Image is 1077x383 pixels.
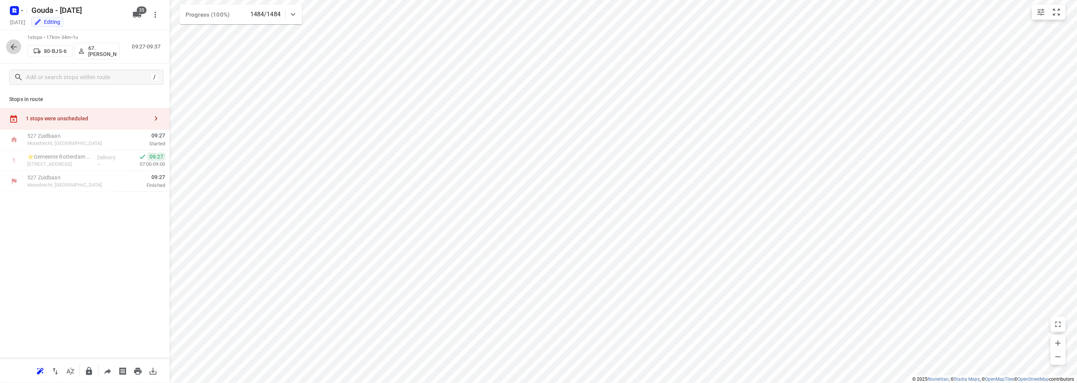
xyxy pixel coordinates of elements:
span: Download route [145,367,161,374]
span: Reoptimize route [33,367,48,374]
span: 09:27 [115,173,165,181]
a: OpenMapTiles [985,377,1014,382]
div: small contained button group [1032,5,1066,20]
p: 09:27-09:37 [132,43,164,51]
span: • [71,34,73,40]
p: ⭐Gemeente Rotterdam - [GEOGRAPHIC_DATA] Inclusief - [GEOGRAPHIC_DATA]([GEOGRAPHIC_DATA]) [27,153,91,160]
button: More [148,7,163,22]
p: 07:00-09:00 [128,160,165,168]
button: Lock route [81,364,97,379]
p: Moordrecht, [GEOGRAPHIC_DATA] [27,181,106,189]
span: Reverse route [48,367,63,374]
span: Share route [100,367,115,374]
button: Map settings [1033,5,1049,20]
div: Progress (100%)1484/1484 [179,5,302,24]
svg: Done [139,153,146,160]
span: Sort by time window [63,367,78,374]
p: Moordrecht, [GEOGRAPHIC_DATA] [27,140,106,147]
p: Stops in route [9,95,161,103]
p: Zuidlaardermeer 10, Rotterdam [27,160,91,168]
button: 80-BJS-6 [27,45,73,57]
li: © 2025 , © , © © contributors [912,377,1074,382]
p: 67. [PERSON_NAME] [88,45,116,57]
p: 527 Zuidbaan [27,174,106,181]
p: 527 Zuidbaan [27,132,106,140]
span: Print shipping labels [115,367,130,374]
span: Print route [130,367,145,374]
span: 09:27 [148,153,165,160]
span: 35 [137,6,147,14]
h5: Project date [7,18,28,26]
p: Finished [115,182,165,189]
input: Add or search stops within route [26,72,150,83]
span: 1u [73,34,78,40]
a: OpenStreetMap [1018,377,1049,382]
button: 35 [130,7,145,22]
a: Routetitan [927,377,949,382]
p: 1484/1484 [250,10,281,19]
div: 1 stops were unscheduled [26,115,148,121]
button: Fit zoom [1049,5,1064,20]
a: Stadia Maps [954,377,980,382]
span: — [97,162,101,167]
p: 80-BJS-6 [44,48,67,54]
span: Progress (100%) [186,11,229,18]
p: Started [115,140,165,148]
p: 1 stops • 17km • 34m [27,34,120,41]
div: / [150,73,159,81]
div: You are currently in edit mode. [34,18,61,26]
div: 1 [12,157,16,164]
button: 67. [PERSON_NAME] [74,43,120,59]
span: 09:27 [115,132,165,139]
h5: Rename [28,4,126,16]
p: Delivery [97,154,125,161]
